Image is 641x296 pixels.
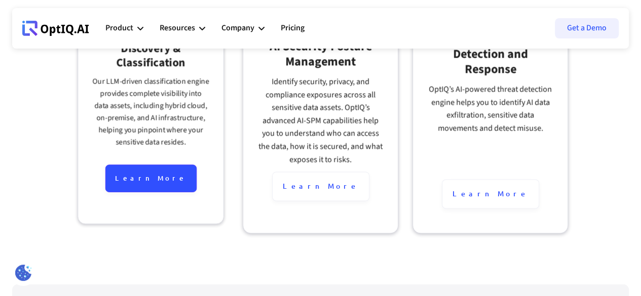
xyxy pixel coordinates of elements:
div: Learn More [442,179,539,208]
a: Get a Demo [555,18,619,38]
div: Learn More [105,164,196,192]
a: Pricing [281,13,305,44]
div: Resources [160,21,195,35]
div: Product [105,21,133,35]
p: Identify security, privacy, and compliance exposures across all sensitive data assets. OptIQ’s ad... [258,75,383,172]
p: OptIQ’s AI-powered threat detection engine helps you to identify AI data exfiltration, sensitive ... [428,83,552,179]
h3: Discovery & Classification [116,41,185,70]
div: Resources [160,13,205,44]
h3: AI Security Posture Management [258,39,383,69]
p: Our LLM-driven classification engine provides complete visibility into data assets, including hyb... [92,75,209,166]
h3: Advanced Data Detection and Response [428,31,552,77]
div: Company [221,13,265,44]
div: Learn More [272,172,369,201]
div: Webflow Homepage [22,35,23,36]
div: Company [221,21,254,35]
a: Webflow Homepage [22,13,89,44]
div: Product [105,13,143,44]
